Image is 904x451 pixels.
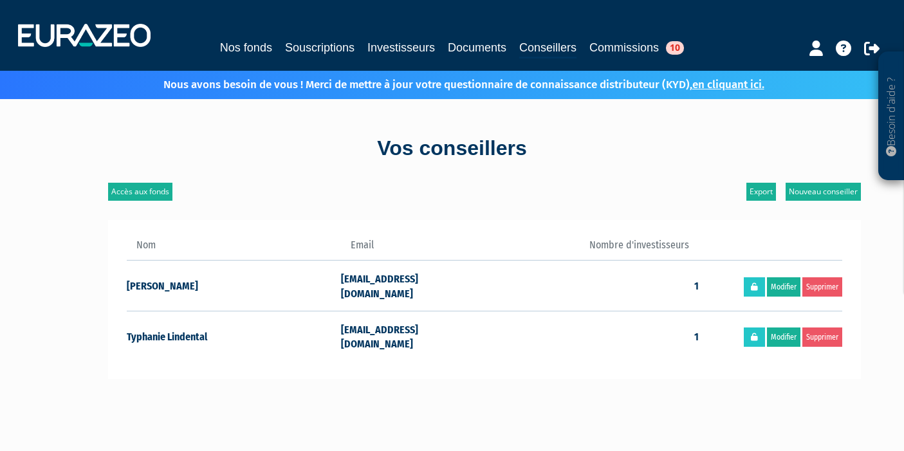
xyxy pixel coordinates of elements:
a: Supprimer [802,327,842,347]
a: Accès aux fonds [108,183,172,201]
a: Modifier [767,277,800,297]
th: Nombre d'investisseurs [484,238,699,260]
a: Nos fonds [220,39,272,57]
span: 10 [666,41,684,55]
td: 1 [484,311,699,361]
div: Vos conseillers [86,134,819,163]
td: [PERSON_NAME] [127,260,342,311]
a: Réinitialiser le mot de passe [744,277,765,297]
a: Documents [448,39,506,57]
p: Besoin d'aide ? [884,59,899,174]
td: [EMAIL_ADDRESS][DOMAIN_NAME] [341,260,484,311]
a: Commissions10 [589,39,684,57]
a: Modifier [767,327,800,347]
img: 1732889491-logotype_eurazeo_blanc_rvb.png [18,24,151,47]
a: Nouveau conseiller [786,183,861,201]
a: Export [746,183,776,201]
td: 1 [484,260,699,311]
a: Supprimer [802,277,842,297]
p: Nous avons besoin de vous ! Merci de mettre à jour votre questionnaire de connaissance distribute... [126,74,764,93]
th: Nom [127,238,342,260]
a: Souscriptions [285,39,355,57]
td: Typhanie Lindental [127,311,342,361]
th: Email [341,238,484,260]
td: [EMAIL_ADDRESS][DOMAIN_NAME] [341,311,484,361]
a: Investisseurs [367,39,435,57]
a: Conseillers [519,39,577,59]
a: en cliquant ici. [692,78,764,91]
a: Réinitialiser le mot de passe [744,327,765,347]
